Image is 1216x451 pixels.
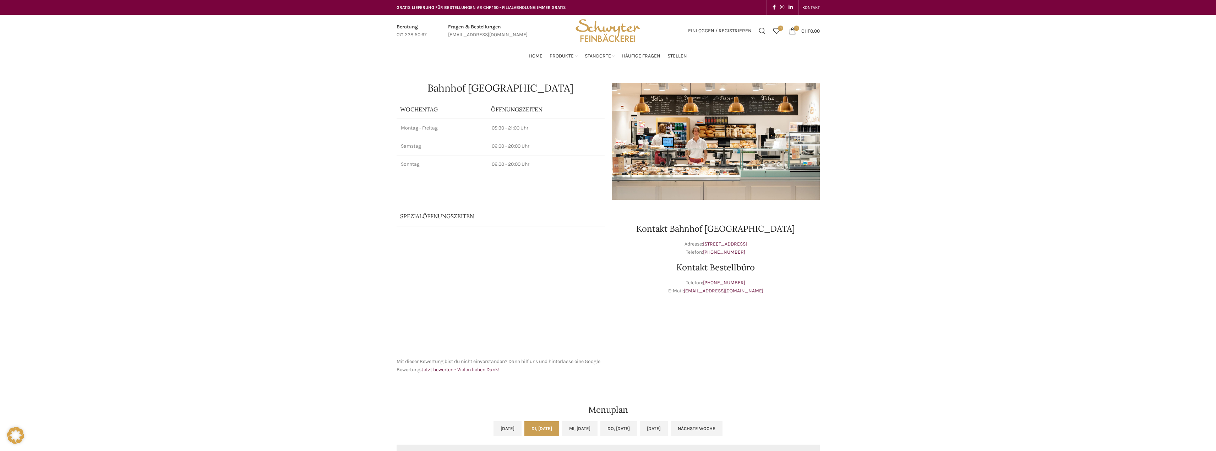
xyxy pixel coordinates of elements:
[492,143,600,150] p: 06:00 - 20:00 Uhr
[799,0,823,15] div: Secondary navigation
[802,5,820,10] span: KONTAKT
[492,125,600,132] p: 05:30 - 21:00 Uhr
[400,105,484,113] p: Wochentag
[573,15,643,47] img: Bäckerei Schwyter
[448,23,528,39] a: Infobox link
[769,24,784,38] a: 0
[397,406,820,414] h2: Menuplan
[397,83,605,93] h1: Bahnhof [GEOGRAPHIC_DATA]
[755,24,769,38] a: Suchen
[778,26,783,31] span: 0
[393,49,823,63] div: Main navigation
[703,280,745,286] a: [PHONE_NUMBER]
[585,53,611,60] span: Standorte
[612,240,820,256] p: Adresse: Telefon:
[802,0,820,15] a: KONTAKT
[770,2,778,12] a: Facebook social link
[573,27,643,33] a: Site logo
[685,24,755,38] a: Einloggen / Registrieren
[667,53,687,60] span: Stellen
[421,367,500,373] a: Jetzt bewerten - Vielen lieben Dank!
[401,161,483,168] p: Sonntag
[401,125,483,132] p: Montag - Freitag
[703,241,747,247] a: [STREET_ADDRESS]
[640,421,668,436] a: [DATE]
[688,28,752,33] span: Einloggen / Registrieren
[671,421,722,436] a: Nächste Woche
[550,49,578,63] a: Produkte
[622,53,660,60] span: Häufige Fragen
[491,105,601,113] p: ÖFFNUNGSZEITEN
[786,2,795,12] a: Linkedin social link
[769,24,784,38] div: Meine Wunschliste
[524,421,559,436] a: Di, [DATE]
[397,244,605,351] iframe: schwyter bahnhof
[794,26,799,31] span: 0
[622,49,660,63] a: Häufige Fragen
[562,421,598,436] a: Mi, [DATE]
[400,212,581,220] p: Spezialöffnungszeiten
[585,49,615,63] a: Standorte
[612,263,820,272] h2: Kontakt Bestellbüro
[600,421,637,436] a: Do, [DATE]
[492,161,600,168] p: 06:00 - 20:00 Uhr
[778,2,786,12] a: Instagram social link
[785,24,823,38] a: 0 CHF0.00
[612,279,820,295] p: Telefon: E-Mail:
[397,358,605,374] p: Mit dieser Bewertung bist du nicht einverstanden? Dann hilf uns und hinterlasse eine Google Bewer...
[397,23,427,39] a: Infobox link
[801,28,820,34] bdi: 0.00
[612,225,820,233] h2: Kontakt Bahnhof [GEOGRAPHIC_DATA]
[684,288,763,294] a: [EMAIL_ADDRESS][DOMAIN_NAME]
[801,28,810,34] span: CHF
[494,421,522,436] a: [DATE]
[397,5,566,10] span: GRATIS LIEFERUNG FÜR BESTELLUNGEN AB CHF 150 - FILIALABHOLUNG IMMER GRATIS
[529,53,542,60] span: Home
[529,49,542,63] a: Home
[667,49,687,63] a: Stellen
[550,53,574,60] span: Produkte
[703,249,745,255] a: [PHONE_NUMBER]
[401,143,483,150] p: Samstag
